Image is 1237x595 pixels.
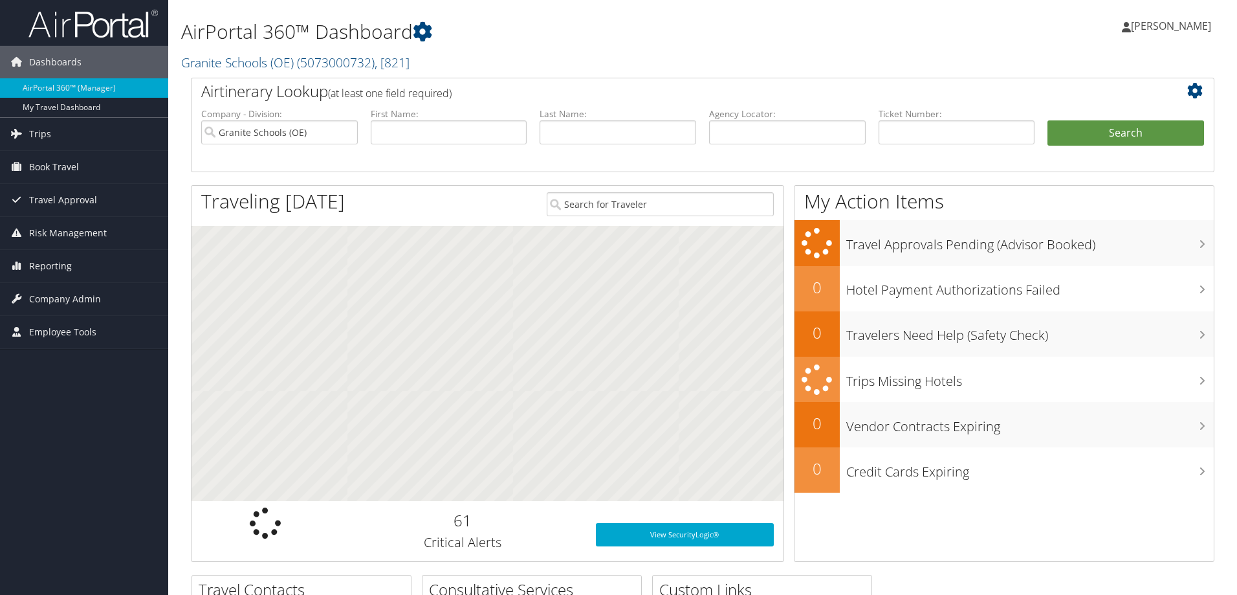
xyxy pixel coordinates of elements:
[794,458,840,480] h2: 0
[794,412,840,434] h2: 0
[29,316,96,348] span: Employee Tools
[1131,19,1211,33] span: [PERSON_NAME]
[375,54,410,71] span: , [ 821 ]
[879,107,1035,120] label: Ticket Number:
[794,311,1214,357] a: 0Travelers Need Help (Safety Check)
[709,107,866,120] label: Agency Locator:
[540,107,696,120] label: Last Name:
[1122,6,1224,45] a: [PERSON_NAME]
[794,402,1214,447] a: 0Vendor Contracts Expiring
[181,54,410,71] a: Granite Schools (OE)
[29,250,72,282] span: Reporting
[1047,120,1204,146] button: Search
[29,118,51,150] span: Trips
[794,188,1214,215] h1: My Action Items
[328,86,452,100] span: (at least one field required)
[794,266,1214,311] a: 0Hotel Payment Authorizations Failed
[349,533,576,552] h3: Critical Alerts
[297,54,375,71] span: ( 5073000732 )
[201,188,345,215] h1: Traveling [DATE]
[846,229,1214,254] h3: Travel Approvals Pending (Advisor Booked)
[794,276,840,298] h2: 0
[547,192,774,216] input: Search for Traveler
[371,107,527,120] label: First Name:
[201,107,358,120] label: Company - Division:
[846,456,1214,481] h3: Credit Cards Expiring
[794,447,1214,493] a: 0Credit Cards Expiring
[181,18,877,45] h1: AirPortal 360™ Dashboard
[29,46,82,78] span: Dashboards
[846,275,1214,299] h3: Hotel Payment Authorizations Failed
[28,8,158,39] img: airportal-logo.png
[846,320,1214,344] h3: Travelers Need Help (Safety Check)
[29,283,101,315] span: Company Admin
[349,510,576,532] h2: 61
[794,220,1214,266] a: Travel Approvals Pending (Advisor Booked)
[29,184,97,216] span: Travel Approval
[201,80,1119,102] h2: Airtinerary Lookup
[846,366,1214,390] h3: Trips Missing Hotels
[29,217,107,249] span: Risk Management
[596,523,774,546] a: View SecurityLogic®
[29,151,79,183] span: Book Travel
[794,322,840,344] h2: 0
[794,357,1214,403] a: Trips Missing Hotels
[846,411,1214,436] h3: Vendor Contracts Expiring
